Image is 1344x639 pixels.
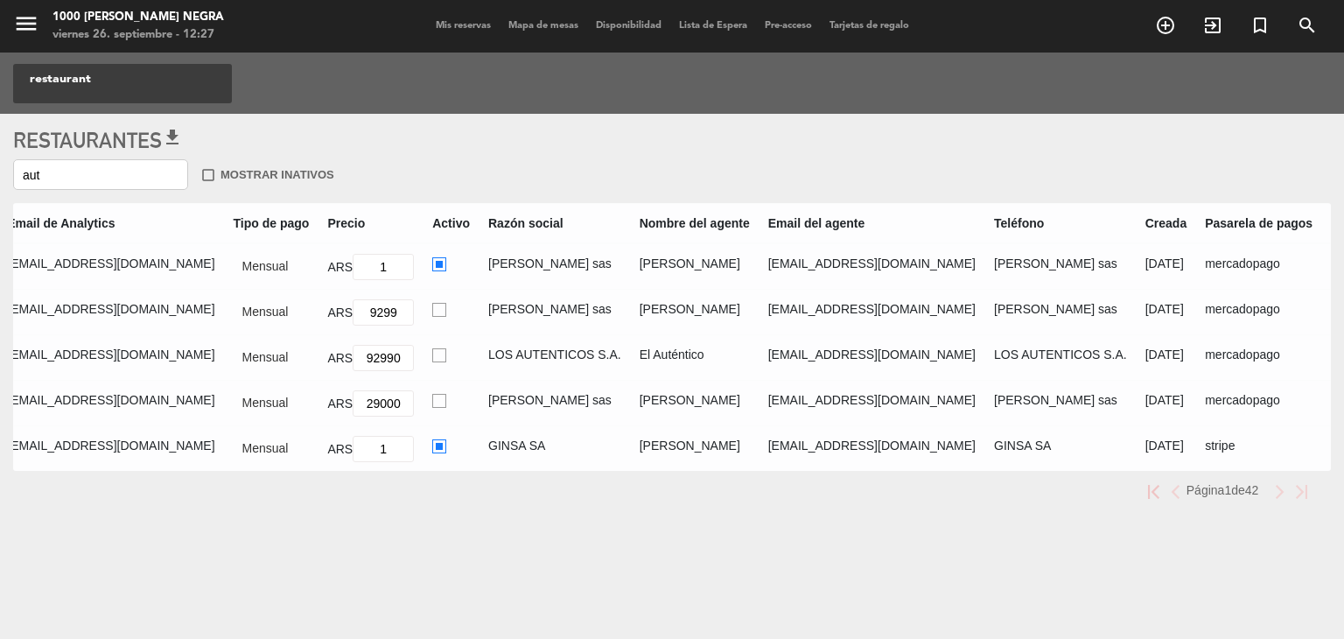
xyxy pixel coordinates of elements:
td: [PERSON_NAME] [630,381,759,426]
td: LOS AUTENTICOS S.A. [479,335,631,381]
th: Teléfono [985,204,1137,243]
td: mercadopago [1196,335,1322,381]
td: [PERSON_NAME] [630,290,759,335]
span: Mostrar inativos [220,165,334,184]
span: ARS [327,397,353,411]
img: next.png [1274,485,1285,499]
td: stripe [1196,426,1322,472]
i: exit_to_app [1202,15,1223,36]
td: [PERSON_NAME] sas [985,381,1137,426]
span: ARS [327,442,353,456]
td: [PERSON_NAME] [630,243,759,290]
td: [PERSON_NAME] sas [985,243,1137,290]
span: ARS [327,260,353,274]
td: [DATE] [1136,290,1195,335]
span: Pre-acceso [756,21,821,31]
td: [EMAIL_ADDRESS][DOMAIN_NAME] [759,243,984,290]
td: [PERSON_NAME] sas [985,290,1137,335]
th: Tipo de pago [224,204,318,243]
span: ARS [327,351,353,365]
span: Lista de Espera [670,21,756,31]
td: [EMAIL_ADDRESS][DOMAIN_NAME] [759,426,984,472]
span: get_app [162,127,183,148]
span: Mapa de mesas [500,21,587,31]
td: [PERSON_NAME] sas [479,381,631,426]
span: restaurant [30,69,91,89]
span: ARS [327,305,353,319]
td: mercadopago [1196,381,1322,426]
th: Razón social [479,204,631,243]
i: add_circle_outline [1155,15,1176,36]
td: [EMAIL_ADDRESS][DOMAIN_NAME] [759,290,984,335]
input: Buscar por nombre [13,159,188,190]
th: Precio [318,204,423,243]
td: [DATE] [1136,426,1195,472]
td: GINSA SA [479,426,631,472]
td: mercadopago [1196,243,1322,290]
div: viernes 26. septiembre - 12:27 [52,26,224,44]
span: 42 [1245,483,1259,497]
img: first.png [1148,485,1159,499]
th: Activo [423,204,479,243]
span: Disponibilidad [587,21,670,31]
td: [PERSON_NAME] sas [479,290,631,335]
td: El Auténtico [630,335,759,381]
td: LOS AUTENTICOS S.A. [985,335,1137,381]
span: check_box_outline_blank [200,167,216,183]
td: [PERSON_NAME] sas [479,243,631,290]
td: [DATE] [1136,335,1195,381]
th: Creada [1136,204,1195,243]
td: [EMAIL_ADDRESS][DOMAIN_NAME] [759,335,984,381]
i: menu [13,11,39,37]
img: last.png [1296,485,1307,499]
h3: Restaurantes [13,127,1331,153]
button: menu [13,11,39,43]
img: prev.png [1170,485,1181,499]
td: [PERSON_NAME] [630,426,759,472]
pagination-template: Página de [1143,483,1312,497]
td: mercadopago [1196,290,1322,335]
th: Nombre del agente [630,204,759,243]
span: Mis reservas [427,21,500,31]
th: Email del agente [759,204,984,243]
td: GINSA SA [985,426,1137,472]
td: [DATE] [1136,381,1195,426]
span: Tarjetas de regalo [821,21,918,31]
div: 1000 [PERSON_NAME] Negra [52,9,224,26]
td: [DATE] [1136,243,1195,290]
th: Pasarela de pagos [1196,204,1322,243]
td: [EMAIL_ADDRESS][DOMAIN_NAME] [759,381,984,426]
span: 1 [1224,483,1231,497]
i: search [1297,15,1318,36]
i: turned_in_not [1249,15,1270,36]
